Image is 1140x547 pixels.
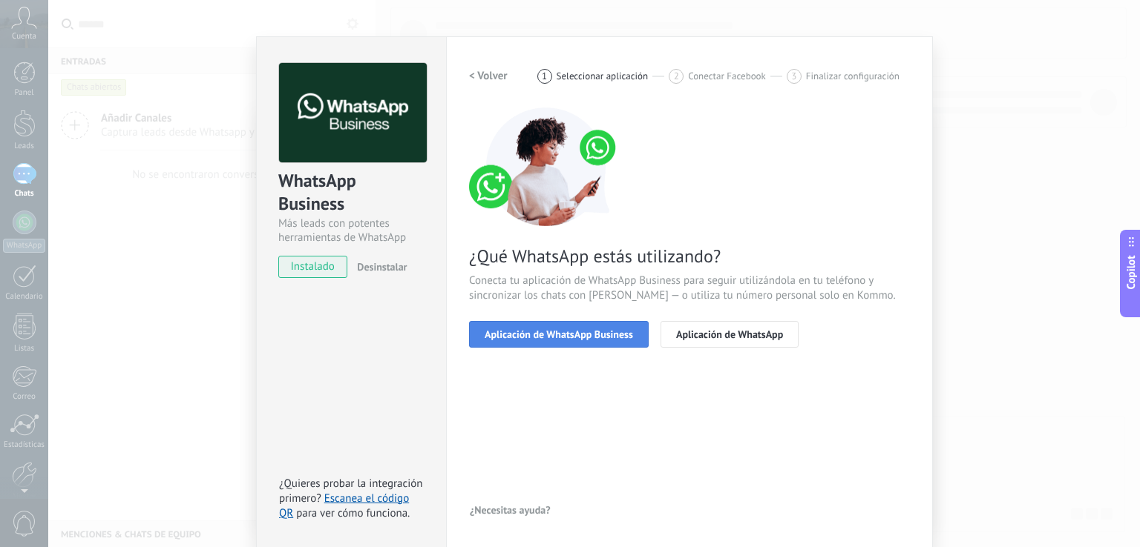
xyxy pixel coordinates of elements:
span: Aplicación de WhatsApp Business [485,329,633,339]
span: 2 [674,70,679,82]
div: WhatsApp Business [278,169,425,216]
span: Desinstalar [357,260,407,273]
span: instalado [279,256,347,278]
img: logo_main.png [279,63,427,163]
span: ¿Necesitas ayuda? [470,505,551,515]
h2: < Volver [469,69,508,83]
button: Aplicación de WhatsApp Business [469,321,649,348]
a: Escanea el código QR [279,491,409,520]
div: Más leads con potentes herramientas de WhatsApp [278,216,425,245]
button: ¿Necesitas ayuda? [469,499,551,521]
span: Conecta tu aplicación de WhatsApp Business para seguir utilizándola en tu teléfono y sincronizar ... [469,273,910,303]
span: ¿Quieres probar la integración primero? [279,477,423,505]
span: Conectar Facebook [688,70,766,82]
span: 1 [542,70,547,82]
img: connect number [469,107,625,226]
span: ¿Qué WhatsApp estás utilizando? [469,245,910,268]
span: Aplicación de WhatsApp [676,329,783,339]
span: Finalizar configuración [806,70,900,82]
button: Aplicación de WhatsApp [661,321,799,348]
button: Desinstalar [351,256,407,278]
span: Seleccionar aplicación [557,70,649,82]
span: 3 [791,70,796,82]
button: < Volver [469,63,508,90]
span: Copilot [1124,256,1139,290]
span: para ver cómo funciona. [296,506,410,520]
